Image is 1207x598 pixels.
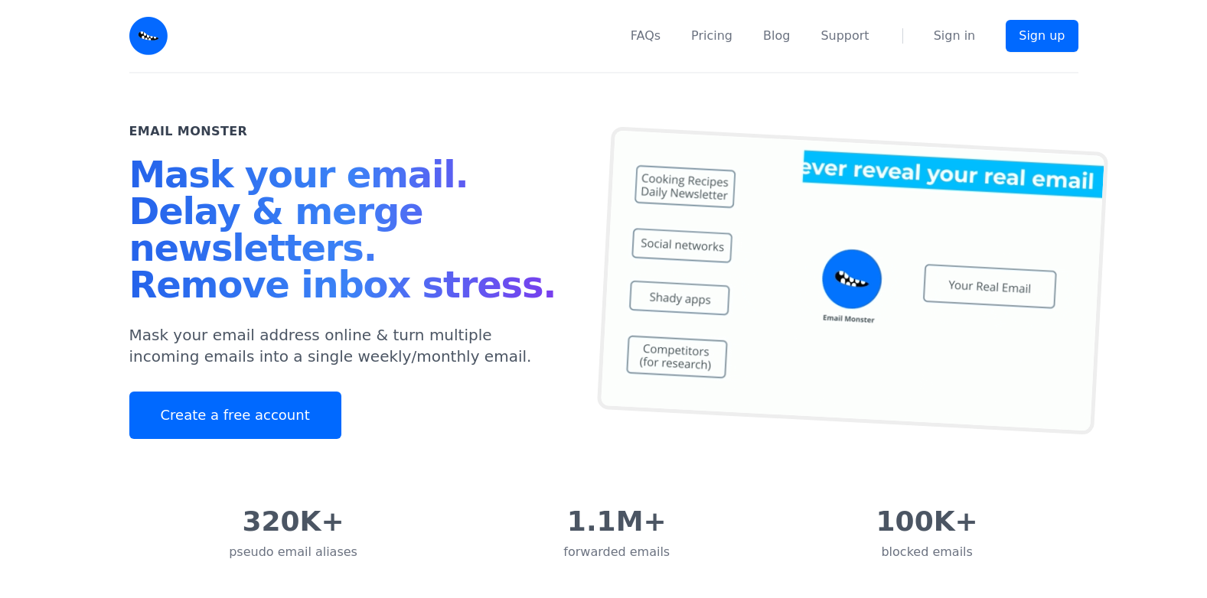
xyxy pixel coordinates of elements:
[763,27,790,45] a: Blog
[129,17,168,55] img: Email Monster
[129,392,341,439] a: Create a free account
[876,506,978,537] div: 100K+
[820,27,869,45] a: Support
[229,543,357,561] div: pseudo email aliases
[631,27,661,45] a: FAQs
[691,27,732,45] a: Pricing
[563,543,670,561] div: forwarded emails
[934,27,976,45] a: Sign in
[129,156,567,309] h1: Mask your email. Delay & merge newsletters. Remove inbox stress.
[563,506,670,537] div: 1.1M+
[1006,20,1078,52] a: Sign up
[129,324,567,367] p: Mask your email address online & turn multiple incoming emails into a single weekly/monthly email.
[596,126,1108,435] img: temp mail, free temporary mail, Temporary Email
[229,506,357,537] div: 320K+
[129,122,248,141] h2: Email Monster
[876,543,978,561] div: blocked emails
